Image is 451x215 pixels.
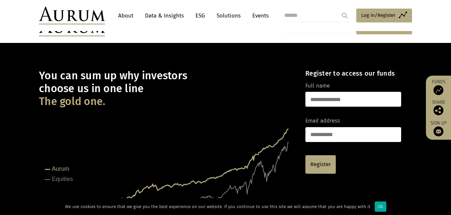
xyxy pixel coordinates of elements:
a: Funds [429,79,448,95]
span: Log in/Register [361,11,396,19]
label: Email address [305,117,340,125]
img: Sign up to our newsletter [434,126,443,136]
a: Log in/Register [356,9,412,22]
a: Data & Insights [142,10,187,22]
img: Share this post [434,105,443,115]
a: Events [249,10,269,22]
span: The gold one. [39,95,105,108]
div: Share [429,100,448,115]
label: Full name [305,82,330,90]
input: Submit [338,9,351,22]
h1: You can sum up why investors choose us in one line [39,69,294,108]
tspan: Aurum [52,165,69,172]
a: Register [305,155,336,174]
img: Access Funds [434,85,443,95]
tspan: Equities [52,176,73,182]
a: Solutions [213,10,244,22]
a: ESG [192,10,208,22]
img: Aurum [39,7,105,24]
div: Ok [375,201,386,212]
a: Sign up [429,120,448,136]
a: About [115,10,137,22]
h4: Register to access our funds [305,69,401,77]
